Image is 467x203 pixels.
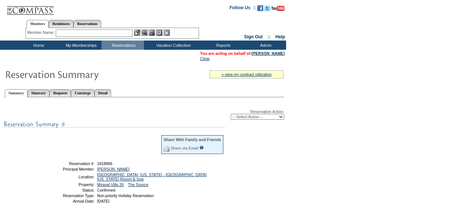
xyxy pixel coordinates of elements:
a: Concierge [71,89,94,97]
span: Non-priority Holiday Reservation [97,193,154,198]
a: [PERSON_NAME] [252,51,285,56]
td: Vacation Collection [144,41,201,50]
td: Follow Us :: [230,4,256,13]
td: Principal Member: [42,167,95,171]
td: Reports [201,41,244,50]
a: [PERSON_NAME] [97,167,130,171]
img: Reservations [156,29,162,36]
td: Reservation Type: [42,193,95,198]
a: Reservations [73,20,101,28]
a: » view my contract utilization [222,72,272,77]
td: Reservations [102,41,144,50]
a: Itinerary [28,89,49,97]
a: Members [27,20,49,28]
td: Location: [42,172,95,181]
span: Confirmed [97,188,115,192]
span: You are acting on behalf of: [200,51,285,56]
a: Become our fan on Facebook [257,7,263,12]
a: Share via Email [171,146,198,150]
td: Admin [244,41,286,50]
div: Share With Family and Friends [164,137,221,142]
td: Reservation #: [42,161,95,166]
a: Clear [200,56,210,61]
img: Reservaton Summary [5,67,152,81]
a: Detail [95,89,111,97]
a: Residences [49,20,73,28]
img: View [141,29,148,36]
a: Miraval Villa 26 [97,182,124,187]
div: Reservation Action: [4,109,284,120]
img: b_calculator.gif [164,29,170,36]
span: 1818866 [97,161,113,166]
td: Status: [42,188,95,192]
a: The Source [128,182,148,187]
a: Subscribe to our YouTube Channel [271,7,285,12]
td: Property: [42,182,95,187]
img: b_edit.gif [134,29,140,36]
img: Follow us on Twitter [264,5,270,11]
a: Requests [49,89,71,97]
div: Member Name: [27,29,56,36]
a: Follow us on Twitter [264,7,270,12]
img: Subscribe to our YouTube Channel [271,6,285,11]
input: What is this? [199,146,204,150]
a: Help [275,34,285,39]
img: Become our fan on Facebook [257,5,263,11]
a: Summary [5,89,28,97]
img: Impersonate [149,29,155,36]
span: :: [268,34,271,39]
a: Sign Out [244,34,262,39]
img: subTtlResSummary.gif [4,120,225,129]
td: My Memberships [59,41,102,50]
td: Home [17,41,59,50]
a: [GEOGRAPHIC_DATA], [US_STATE] - [GEOGRAPHIC_DATA] [US_STATE] Resort & Spa [97,172,207,181]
